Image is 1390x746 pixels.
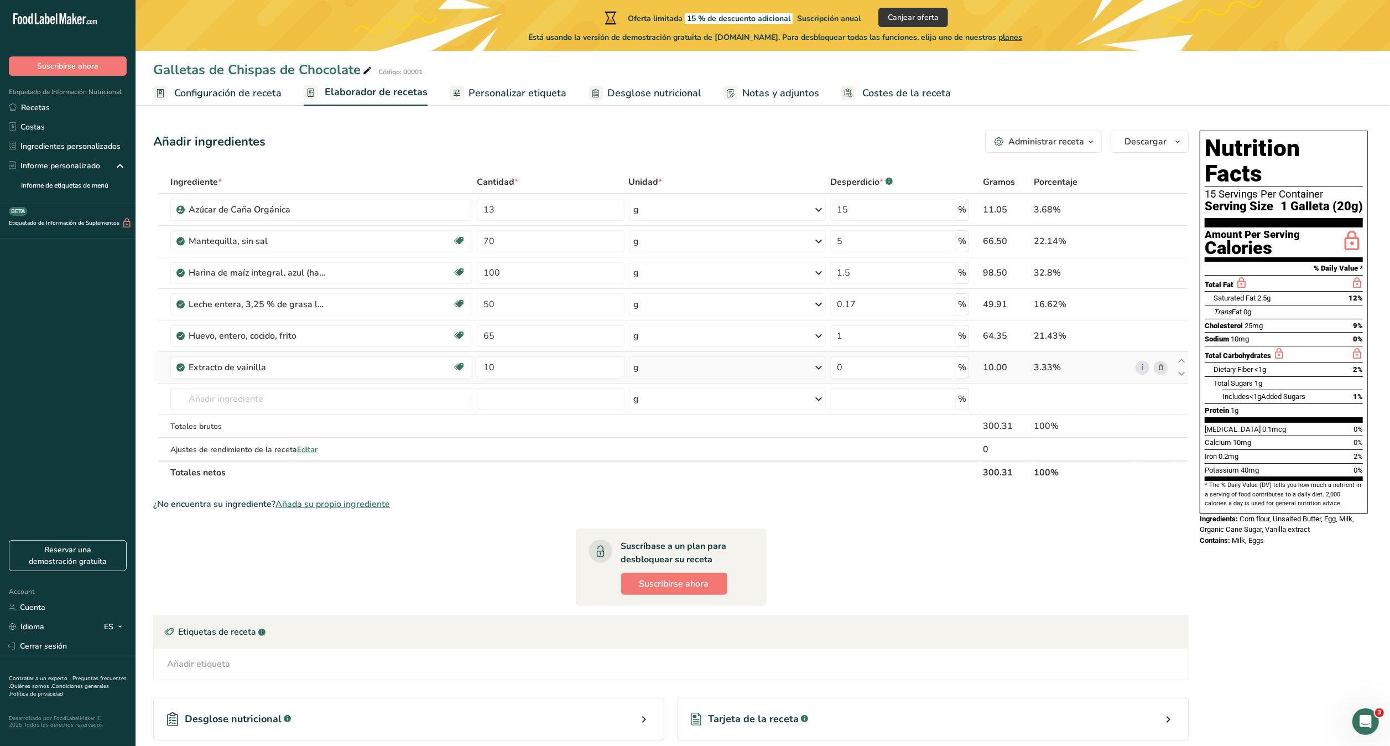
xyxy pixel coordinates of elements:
div: Ajustes de rendimiento de la receta [170,444,472,455]
span: Calcium [1205,438,1231,447]
a: Condiciones generales . [9,682,109,698]
span: Corn flour, Unsalted Butter, Egg, Milk, Organic Cane Sugar, Vanilla extract [1200,515,1354,534]
a: Costes de la receta [841,81,951,106]
span: 0% [1353,466,1363,474]
div: Desarrollado por FoodLabelMaker © 2025 Todos los derechos reservados [9,715,127,728]
span: Desglose nutricional [607,86,701,101]
span: 9% [1353,322,1363,330]
div: Huevo, entero, cocido, frito [189,329,327,343]
span: 0.1mcg [1262,425,1286,433]
span: 0% [1353,335,1363,343]
th: 100% [1032,460,1134,484]
i: Trans [1214,308,1232,316]
span: Saturated Fat [1214,294,1256,302]
span: Total Sugars [1214,379,1253,387]
a: Personalizar etiqueta [450,81,566,106]
div: Amount Per Serving [1205,230,1300,240]
div: 16.62% [1034,298,1132,311]
span: Suscripción anual [797,13,861,24]
span: Porcentaje [1034,175,1078,189]
span: 1 Galleta (20g) [1280,200,1363,214]
iframe: Intercom live chat [1352,708,1379,735]
span: 1g [1231,406,1238,415]
div: Calories [1205,240,1300,256]
span: Notas y adjuntos [742,86,819,101]
span: 0.2mg [1219,452,1238,460]
input: Añadir ingrediente [170,388,472,410]
span: planes [998,32,1022,43]
a: Quiénes somos . [10,682,52,690]
span: Sodium [1205,335,1229,343]
div: 32.8% [1034,266,1132,279]
a: Configuración de receta [153,81,282,106]
span: Añada su propio ingrediente [275,498,390,511]
button: Suscribirse ahora [621,573,727,595]
span: Cantidad [477,175,518,189]
span: Suscribirse ahora [639,577,709,590]
span: 40mg [1241,466,1259,474]
span: Cholesterol [1205,322,1243,330]
div: 300.31 [983,419,1030,433]
a: Política de privacidad [10,690,63,698]
span: 10mg [1231,335,1249,343]
button: Descargar [1111,131,1189,153]
section: * The % Daily Value (DV) tells you how much a nutrient in a serving of food contributes to a dail... [1205,481,1363,508]
div: 100% [1034,419,1132,433]
span: 0% [1353,438,1363,447]
div: Añadir etiqueta [167,657,230,671]
span: Protein [1205,406,1229,415]
div: g [634,203,639,216]
span: Está usando la versión de demostración gratuita de [DOMAIN_NAME]. Para desbloquear todas las func... [528,32,1022,43]
div: Etiquetas de receta [154,615,1188,649]
button: Administrar receta [985,131,1102,153]
span: Elaborador de recetas [325,85,428,100]
span: Includes Added Sugars [1222,392,1305,401]
button: Canjear oferta [878,8,948,27]
span: 0g [1243,308,1251,316]
div: Azúcar de Caña Orgánica [189,203,327,216]
a: Elaborador de recetas [304,80,428,106]
div: Mantequilla, sin sal [189,235,327,248]
div: Añadir ingredientes [153,133,265,151]
span: Tarjeta de la receta [708,712,799,727]
div: 0 [983,443,1030,456]
span: Unidad [629,175,663,189]
span: 2.5g [1257,294,1271,302]
div: g [634,298,639,311]
a: Reservar una demostración gratuita [9,540,127,571]
span: Potassium [1205,466,1239,474]
span: 10mg [1233,438,1251,447]
div: ES [104,620,127,634]
span: Contains: [1200,536,1230,545]
div: BETA [9,207,27,216]
a: Idioma [9,617,44,636]
div: g [634,392,639,406]
span: <1g [1254,365,1266,374]
a: Desglose nutricional [589,81,701,106]
span: Editar [297,444,317,455]
div: g [634,266,639,279]
div: 21.43% [1034,329,1132,343]
button: Suscribirse ahora [9,56,127,76]
a: i [1136,361,1149,375]
span: Suscribirse ahora [37,60,98,72]
a: Notas y adjuntos [723,81,819,106]
span: 1g [1254,379,1262,387]
span: 15 % de descuento adicional [685,13,793,24]
span: [MEDICAL_DATA] [1205,425,1261,433]
span: Configuración de receta [174,86,282,101]
span: 2% [1353,452,1363,460]
th: 300.31 [981,460,1032,484]
div: 98.50 [983,266,1030,279]
span: 2% [1353,365,1363,374]
div: Oferta limitada [602,11,861,24]
div: 3.68% [1034,203,1132,216]
span: Costes de la receta [862,86,951,101]
div: Leche entera, 3,25 % de grasa láctea, sin vitamina A ni vitamina D añadidas [189,298,327,311]
h1: Nutrition Facts [1205,136,1363,186]
div: Totales brutos [170,421,472,432]
div: Administrar receta [1008,135,1084,148]
span: Iron [1205,452,1217,460]
span: Serving Size [1205,200,1273,214]
div: 3.33% [1034,361,1132,374]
